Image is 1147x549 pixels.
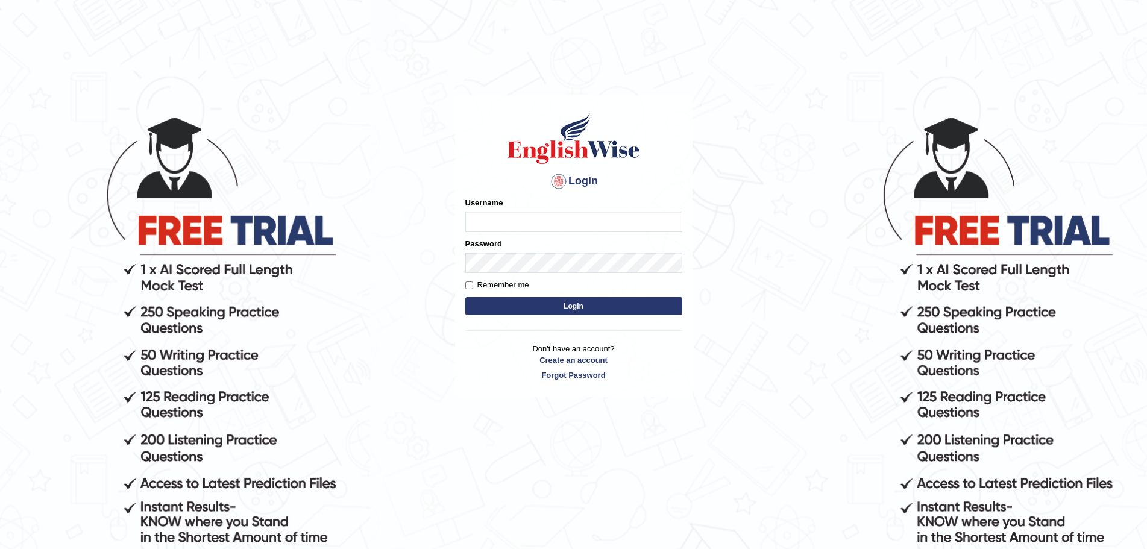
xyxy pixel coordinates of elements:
button: Login [465,297,682,315]
p: Don't have an account? [465,343,682,380]
a: Forgot Password [465,369,682,381]
a: Create an account [465,354,682,366]
label: Remember me [465,279,529,291]
label: Password [465,238,502,249]
h4: Login [465,172,682,191]
img: Logo of English Wise sign in for intelligent practice with AI [505,111,643,166]
input: Remember me [465,281,473,289]
label: Username [465,197,503,209]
